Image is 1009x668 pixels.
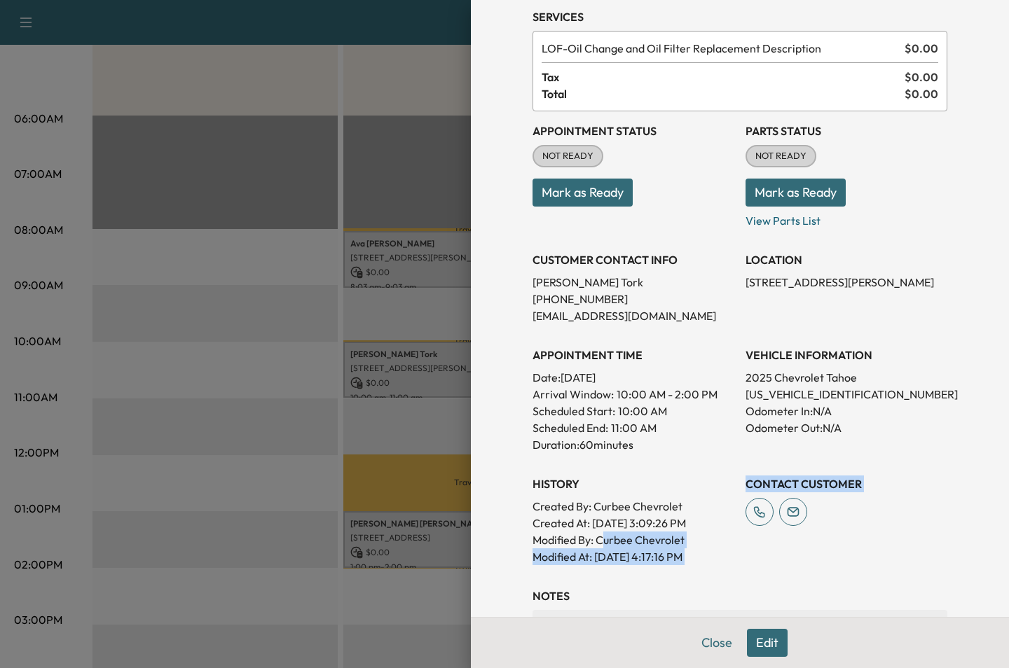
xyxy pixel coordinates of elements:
p: Date: [DATE] [533,369,734,386]
p: Scheduled Start: [533,403,615,419]
p: Modified By : Curbee Chevrolet [533,531,734,548]
h3: Appointment Status [533,123,734,139]
p: Arrival Window: [533,386,734,403]
button: Edit [747,629,788,657]
p: 11:00 AM [611,419,657,436]
p: View Parts List [746,207,947,229]
p: Scheduled End: [533,419,608,436]
p: [DATE] | Curbee Chevrolet [538,615,942,627]
p: Odometer Out: N/A [746,419,947,436]
p: [PERSON_NAME] Tork [533,274,734,291]
p: Created By : Curbee Chevrolet [533,498,734,515]
p: 10:00 AM [618,403,667,419]
h3: VEHICLE INFORMATION [746,347,947,363]
h3: APPOINTMENT TIME [533,347,734,363]
p: [STREET_ADDRESS][PERSON_NAME] [746,274,947,291]
h3: CUSTOMER CONTACT INFO [533,251,734,268]
p: Modified At : [DATE] 4:17:16 PM [533,548,734,565]
p: [EMAIL_ADDRESS][DOMAIN_NAME] [533,307,734,324]
span: Oil Change and Oil Filter Replacement Description [542,40,899,57]
button: Close [692,629,741,657]
p: Odometer In: N/A [746,403,947,419]
h3: History [533,475,734,492]
h3: LOCATION [746,251,947,268]
span: $ 0.00 [905,85,938,102]
button: Mark as Ready [746,179,846,207]
span: Total [542,85,905,102]
h3: NOTES [533,587,947,604]
span: $ 0.00 [905,69,938,85]
span: NOT READY [747,149,815,163]
h3: Parts Status [746,123,947,139]
span: Tax [542,69,905,85]
span: $ 0.00 [905,40,938,57]
p: Created At : [DATE] 3:09:26 PM [533,515,734,531]
h3: Services [533,8,947,25]
p: Duration: 60 minutes [533,436,734,453]
span: 10:00 AM - 2:00 PM [617,386,718,403]
p: [PHONE_NUMBER] [533,291,734,307]
button: Mark as Ready [533,179,633,207]
p: [US_VEHICLE_IDENTIFICATION_NUMBER] [746,386,947,403]
span: NOT READY [534,149,602,163]
h3: CONTACT CUSTOMER [746,475,947,492]
p: 2025 Chevrolet Tahoe [746,369,947,386]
